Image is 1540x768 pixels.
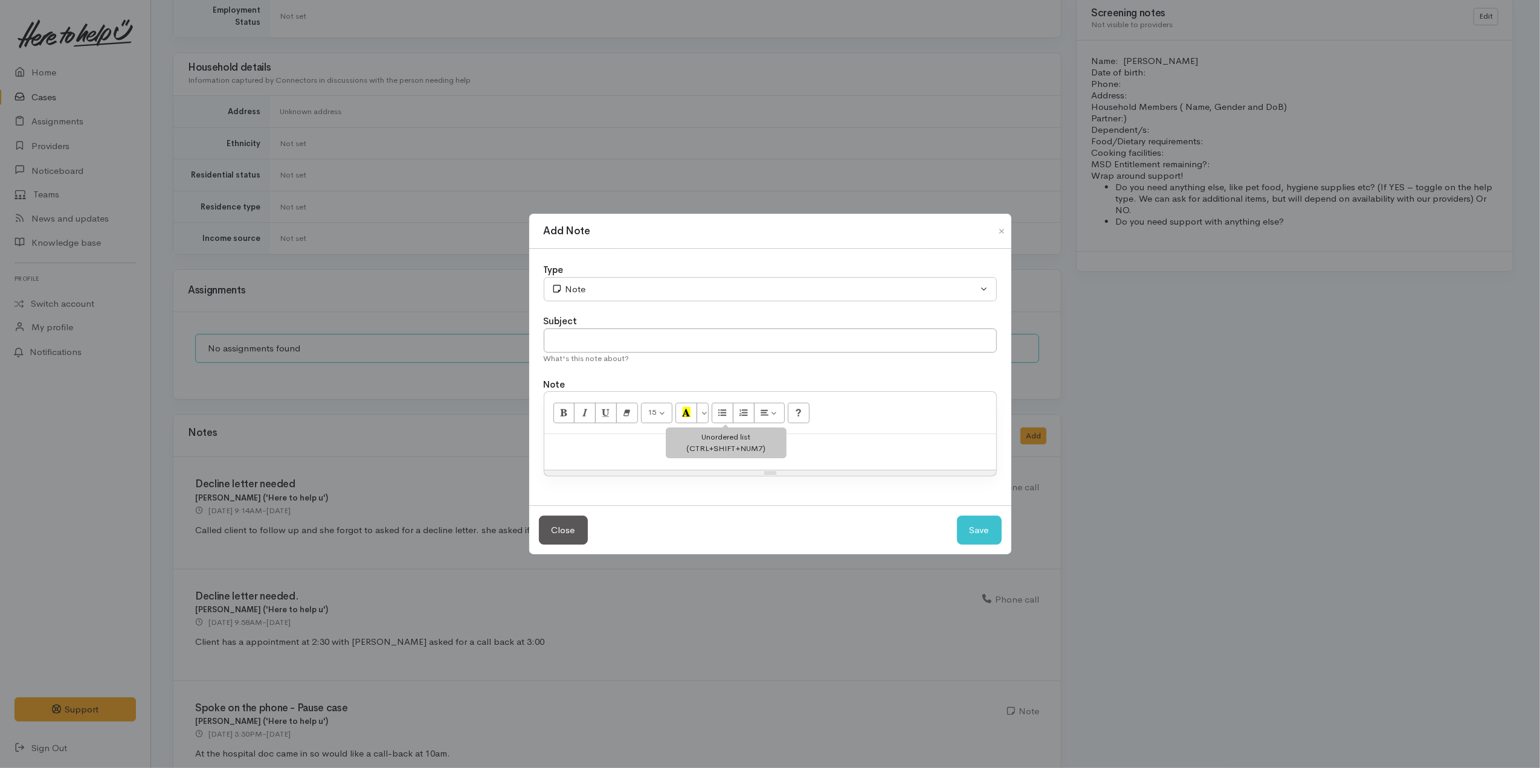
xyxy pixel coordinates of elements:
button: Recent Color [675,403,697,423]
button: Font Size [641,403,673,423]
span: 15 [648,407,656,417]
button: Ordered list (CTRL+SHIFT+NUM8) [733,403,755,423]
h1: Add Note [544,223,590,239]
button: Underline (CTRL+U) [595,403,617,423]
button: Help [788,403,810,423]
div: What's this note about? [544,353,997,365]
button: Remove Font Style (CTRL+\) [616,403,638,423]
div: Note [552,283,978,296]
button: Note [544,277,997,302]
button: Unordered list (CTRL+SHIFT+NUM7) [712,403,733,423]
button: More Color [697,403,709,423]
label: Subject [544,315,578,328]
button: Save [957,516,1002,545]
button: Close [539,516,588,545]
button: Close [992,224,1011,238]
label: Note [544,378,565,392]
label: Type [544,263,564,277]
div: Unordered list (CTRL+SHIFT+NUM7) [666,427,787,458]
button: Bold (CTRL+B) [553,403,575,423]
div: Resize [544,470,996,476]
button: Paragraph [754,403,785,423]
button: Italic (CTRL+I) [574,403,596,423]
